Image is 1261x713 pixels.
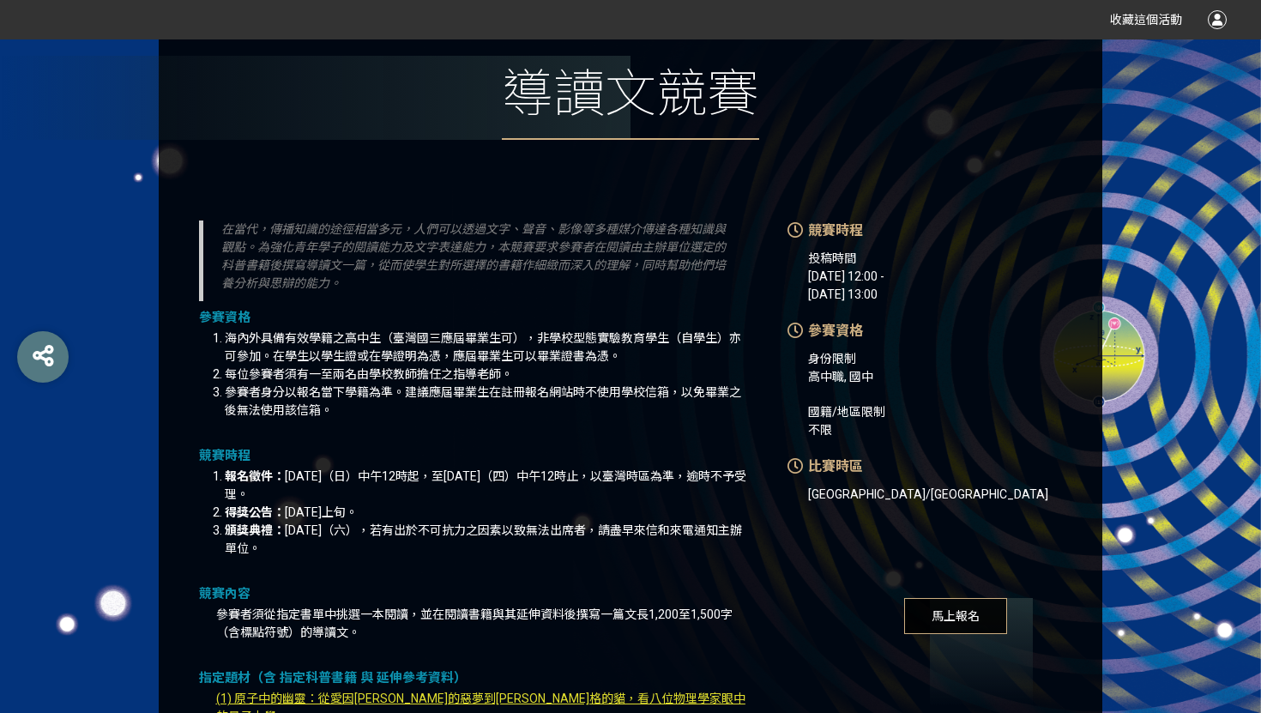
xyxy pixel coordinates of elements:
[808,287,878,301] span: [DATE] 13:00
[225,384,748,420] li: 參賽者身分以報名當下學籍為準。建議應屆畢業生在註冊報名網站時不使用學校信箱，以免畢業之後無法使用該信箱。
[787,458,803,474] img: icon-time.6ee9db6.png
[199,310,250,325] strong: 參賽資格
[808,458,863,474] span: 比賽時區
[216,606,748,642] p: 參賽者須從指定書單中挑選一本閱讀，並在閱讀書籍與其延伸資料後撰寫一篇文長1,200至1,500字（含標點符號）的導讀文。
[808,423,832,437] span: 不限
[225,468,748,504] li: [DATE]（日）中午12時起，至[DATE]（四）中午12時止，以臺灣時區為準，逾時不予受理。
[199,448,250,463] strong: 競賽時程
[199,586,250,601] strong: 競賽內容
[808,352,856,366] span: 身份限制
[808,323,863,339] span: 參賽資格
[225,366,748,384] li: 每位參賽者須有一至兩名由學校教師擔任之指導老師。
[808,269,884,283] span: [DATE] 12:00 -
[225,523,285,537] strong: 頒獎典禮：
[808,222,863,239] span: 競賽時程
[225,522,748,558] li: [DATE]（六），若有出於不可抗力之因素以致無法出席者，請盡早來信和來電通知主辦單位。
[787,222,803,238] img: icon-time.6ee9db6.png
[225,469,285,483] strong: 報名徵件：
[808,251,856,265] span: 投稿時間
[904,598,1007,634] span: 馬上報名
[1110,13,1182,27] span: 收藏這個活動
[225,504,748,522] li: [DATE]上旬。
[808,370,873,384] span: 高中職, 國中
[808,405,885,419] span: 國籍/地區限制
[225,505,285,519] strong: 得獎公告：
[221,222,726,290] span: 在當代，傳播知識的途徑相當多元，人們可以透過文字、聲音、影像等多種媒介傳達各種知識與觀點。為強化青年學子的閱讀能力及文字表達能力，本競賽要求參賽者在閱讀由主辦單位選定的科普書籍後撰寫導讀文一篇，...
[502,56,759,140] span: 導讀文競賽
[225,329,748,366] li: 海內外具備有效學籍之高中生（臺灣國三應屆畢業生可），非學校型態實驗教育學生（自學生）亦可參加。在學生以學生證或在學證明為憑，應屆畢業生可以畢業證書為憑。
[787,323,803,338] img: icon-time.6ee9db6.png
[199,670,467,686] strong: 指定題材（含 指定科普書籍 與 延伸參考資料）
[808,487,1048,501] span: [GEOGRAPHIC_DATA]/[GEOGRAPHIC_DATA]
